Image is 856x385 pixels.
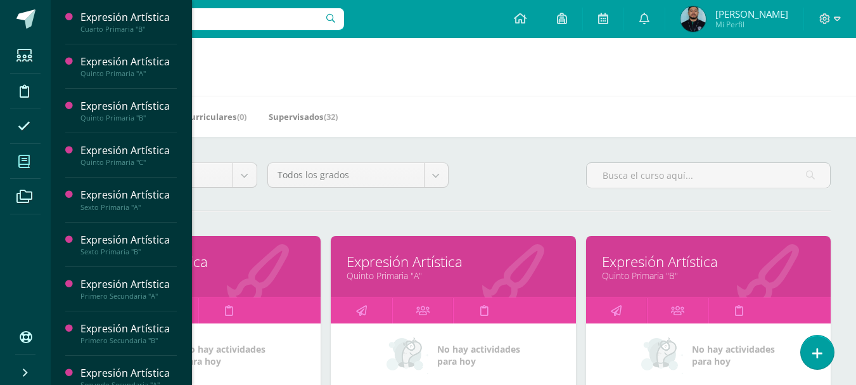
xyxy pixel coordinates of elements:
[80,114,177,122] div: Quinto Primaria "B"
[386,336,428,374] img: no_activities_small.png
[80,322,177,345] a: Expresión ArtísticaPrimero Secundaria "B"
[324,111,338,122] span: (32)
[80,336,177,345] div: Primero Secundaria "B"
[80,188,177,202] div: Expresión Artística
[182,343,265,367] span: No hay actividades para hoy
[268,163,448,187] a: Todos los grados
[92,252,305,271] a: Expresión Artística
[692,343,775,367] span: No hay actividades para hoy
[80,277,177,292] div: Expresión Artística
[680,6,706,32] img: cb83c24c200120ea80b7b14cedb5cea0.png
[80,188,177,211] a: Expresión ArtísticaSexto Primaria "A"
[602,252,815,271] a: Expresión Artística
[347,252,559,271] a: Expresión Artística
[587,163,830,188] input: Busca el curso aquí...
[80,233,177,247] div: Expresión Artística
[80,143,177,167] a: Expresión ArtísticaQuinto Primaria "C"
[92,270,305,282] a: Cuarto Primaria "B"
[347,270,559,282] a: Quinto Primaria "A"
[437,343,520,367] span: No hay actividades para hoy
[237,111,246,122] span: (0)
[80,158,177,167] div: Quinto Primaria "C"
[80,247,177,256] div: Sexto Primaria "B"
[80,55,177,78] a: Expresión ArtísticaQuinto Primaria "A"
[715,8,788,20] span: [PERSON_NAME]
[80,99,177,114] div: Expresión Artística
[80,10,177,25] div: Expresión Artística
[80,99,177,122] a: Expresión ArtísticaQuinto Primaria "B"
[80,233,177,256] a: Expresión ArtísticaSexto Primaria "B"
[80,366,177,381] div: Expresión Artística
[602,270,815,282] a: Quinto Primaria "B"
[80,203,177,212] div: Sexto Primaria "A"
[147,107,246,127] a: Mis Extracurriculares(0)
[80,69,177,78] div: Quinto Primaria "A"
[80,322,177,336] div: Expresión Artística
[715,19,788,30] span: Mi Perfil
[80,292,177,301] div: Primero Secundaria "A"
[278,163,414,187] span: Todos los grados
[59,8,344,30] input: Busca un usuario...
[80,55,177,69] div: Expresión Artística
[80,10,177,34] a: Expresión ArtísticaCuarto Primaria "B"
[80,143,177,158] div: Expresión Artística
[80,277,177,301] a: Expresión ArtísticaPrimero Secundaria "A"
[80,25,177,34] div: Cuarto Primaria "B"
[641,336,683,374] img: no_activities_small.png
[269,107,338,127] a: Supervisados(32)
